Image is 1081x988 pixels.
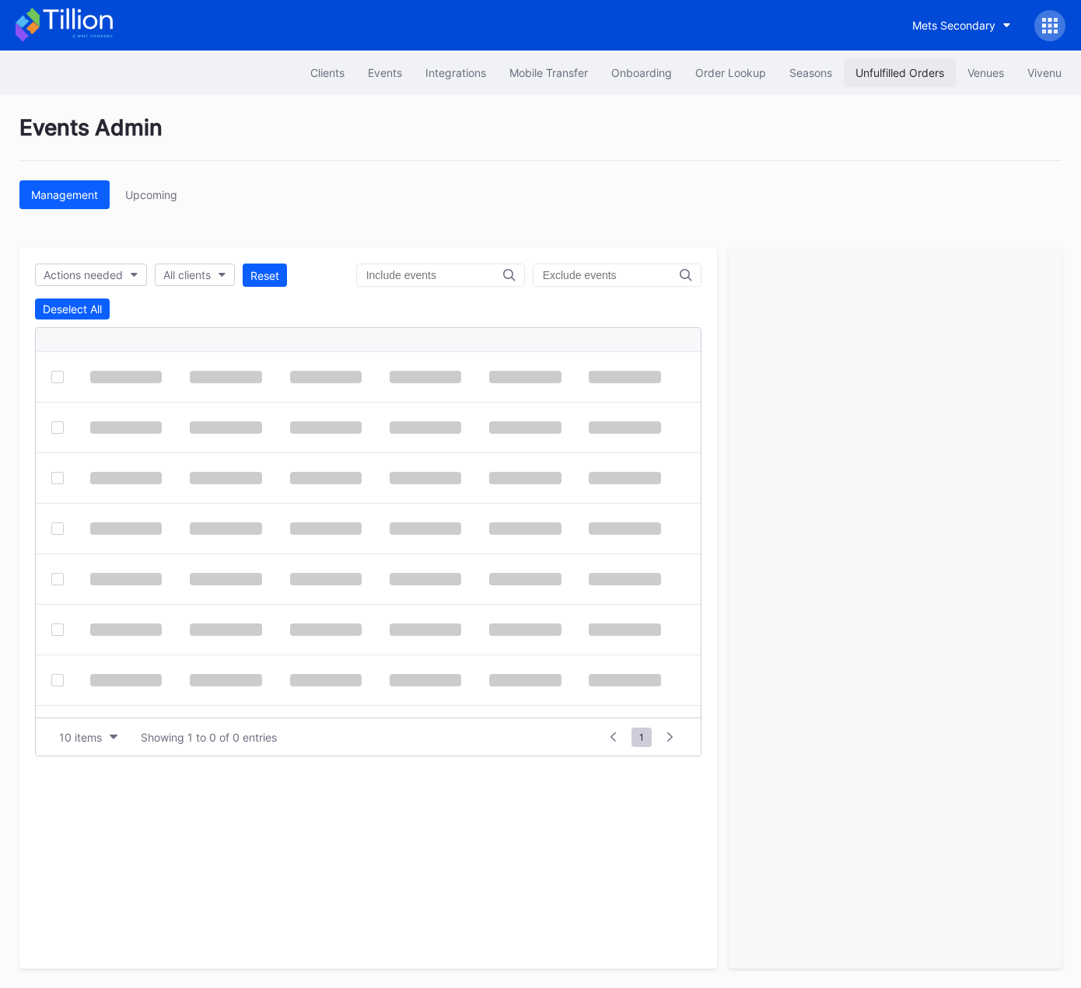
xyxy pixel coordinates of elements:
[35,264,147,286] button: Actions needed
[366,269,503,281] input: Include events
[243,264,287,287] button: Reset
[956,58,1016,87] button: Venues
[778,58,844,87] button: Seasons
[1027,66,1062,79] div: Vivenu
[901,11,1023,40] button: Mets Secondary
[35,298,110,319] button: Deselect All
[299,58,356,87] button: Clients
[967,66,1004,79] div: Venues
[789,66,832,79] div: Seasons
[414,58,498,87] button: Integrations
[44,268,123,281] div: Actions needed
[250,269,279,282] div: Reset
[611,66,672,79] div: Onboarding
[51,727,125,748] button: 10 items
[155,264,235,286] button: All clients
[425,66,486,79] div: Integrations
[695,66,766,79] div: Order Lookup
[31,188,98,201] div: Management
[356,58,414,87] button: Events
[1016,58,1073,87] button: Vivenu
[19,180,110,209] button: Management
[631,728,652,747] span: 1
[509,66,588,79] div: Mobile Transfer
[114,180,189,209] button: Upcoming
[543,269,680,281] input: Exclude events
[855,66,944,79] div: Unfulfilled Orders
[125,188,177,201] div: Upcoming
[163,268,211,281] div: All clients
[310,66,345,79] div: Clients
[912,19,995,32] div: Mets Secondary
[600,58,684,87] button: Onboarding
[684,58,778,87] button: Order Lookup
[141,731,277,744] div: Showing 1 to 0 of 0 entries
[498,58,600,87] button: Mobile Transfer
[844,58,956,87] button: Unfulfilled Orders
[43,302,102,316] div: Deselect All
[19,114,1062,161] div: Events Admin
[368,66,402,79] div: Events
[59,731,102,744] div: 10 items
